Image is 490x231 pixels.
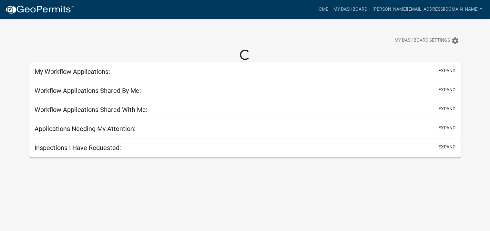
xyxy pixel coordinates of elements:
[438,86,455,93] button: expand
[35,125,136,133] h5: Applications Needing My Attention:
[35,144,121,152] h5: Inspections I Have Requested:
[35,87,141,95] h5: Workflow Applications Shared By Me:
[312,3,331,15] a: Home
[331,3,370,15] a: My Dashboard
[35,106,148,114] h5: Workflow Applications Shared With Me:
[389,34,464,47] button: My Dashboard Settingssettings
[370,3,485,15] a: [PERSON_NAME][EMAIL_ADDRESS][DOMAIN_NAME]
[451,37,459,45] i: settings
[35,68,110,75] h5: My Workflow Applications:
[438,125,455,131] button: expand
[438,144,455,150] button: expand
[438,67,455,74] button: expand
[394,37,450,45] span: My Dashboard Settings
[438,105,455,112] button: expand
